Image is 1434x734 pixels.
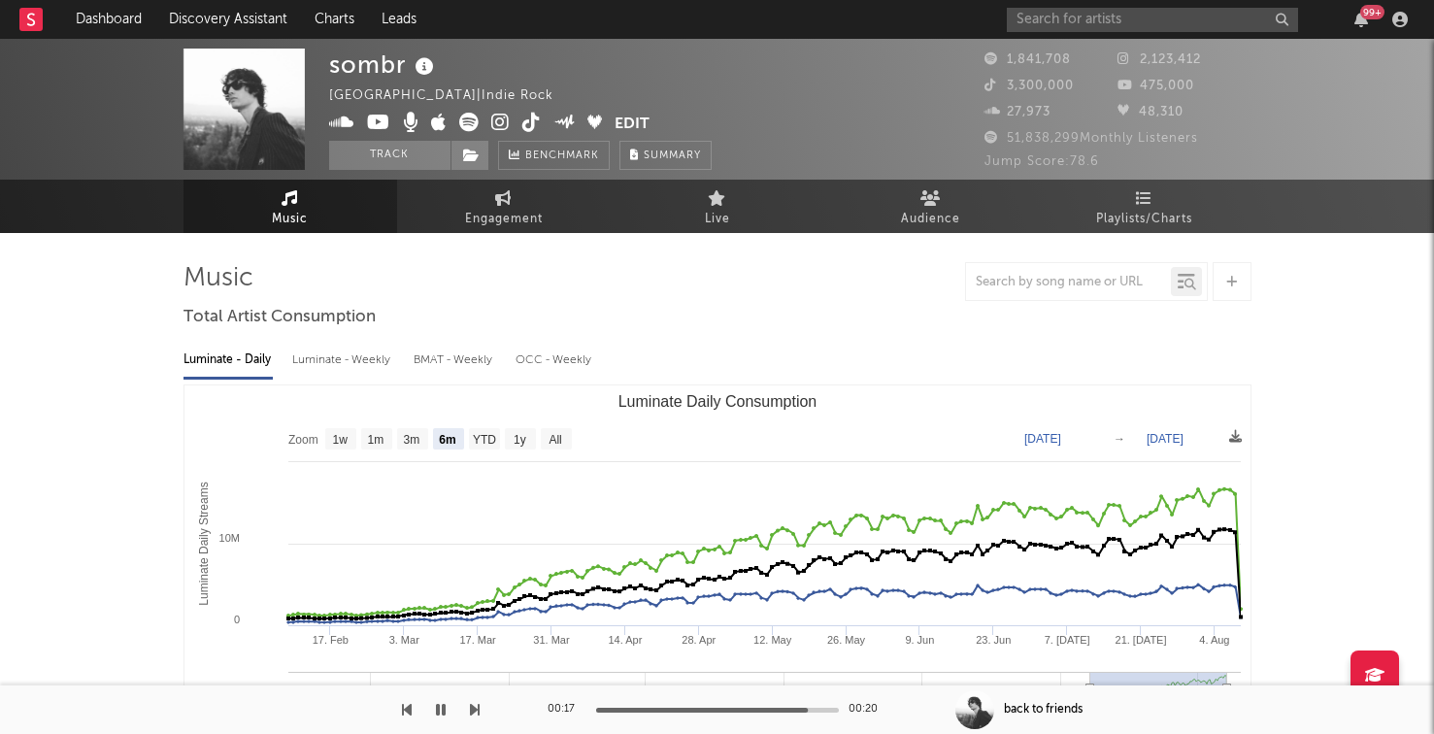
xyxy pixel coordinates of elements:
[901,208,960,231] span: Audience
[1024,432,1061,446] text: [DATE]
[218,532,239,544] text: 10M
[1096,208,1192,231] span: Playlists/Charts
[403,433,419,447] text: 3m
[984,80,1074,92] span: 3,300,000
[329,84,576,108] div: [GEOGRAPHIC_DATA] | Indie Rock
[465,208,543,231] span: Engagement
[849,698,887,721] div: 00:20
[329,141,450,170] button: Track
[498,141,610,170] a: Benchmark
[984,53,1071,66] span: 1,841,708
[824,180,1038,233] a: Audience
[312,634,348,646] text: 17. Feb
[1147,432,1184,446] text: [DATE]
[753,634,792,646] text: 12. May
[608,634,642,646] text: 14. Apr
[196,482,210,605] text: Luminate Daily Streams
[682,634,716,646] text: 28. Apr
[1044,634,1089,646] text: 7. [DATE]
[516,344,593,377] div: OCC - Weekly
[183,180,397,233] a: Music
[533,634,570,646] text: 31. Mar
[292,344,394,377] div: Luminate - Weekly
[397,180,611,233] a: Engagement
[984,106,1050,118] span: 27,973
[472,433,495,447] text: YTD
[1004,701,1083,718] div: back to friends
[1114,432,1125,446] text: →
[272,208,308,231] span: Music
[288,433,318,447] text: Zoom
[367,433,384,447] text: 1m
[1007,8,1298,32] input: Search for artists
[388,634,419,646] text: 3. Mar
[984,132,1198,145] span: 51,838,299 Monthly Listeners
[329,49,439,81] div: sombr
[183,306,376,329] span: Total Artist Consumption
[826,634,865,646] text: 26. May
[615,113,650,137] button: Edit
[549,433,561,447] text: All
[233,614,239,625] text: 0
[548,698,586,721] div: 00:17
[1354,12,1368,27] button: 99+
[1199,634,1229,646] text: 4. Aug
[617,393,817,410] text: Luminate Daily Consumption
[1360,5,1384,19] div: 99 +
[1117,106,1184,118] span: 48,310
[183,344,273,377] div: Luminate - Daily
[611,180,824,233] a: Live
[1038,180,1251,233] a: Playlists/Charts
[976,634,1011,646] text: 23. Jun
[984,155,1099,168] span: Jump Score: 78.6
[514,433,526,447] text: 1y
[905,634,934,646] text: 9. Jun
[1117,80,1194,92] span: 475,000
[525,145,599,168] span: Benchmark
[332,433,348,447] text: 1w
[1117,53,1201,66] span: 2,123,412
[644,150,701,161] span: Summary
[439,433,455,447] text: 6m
[1115,634,1166,646] text: 21. [DATE]
[459,634,496,646] text: 17. Mar
[619,141,712,170] button: Summary
[414,344,496,377] div: BMAT - Weekly
[966,275,1171,290] input: Search by song name or URL
[705,208,730,231] span: Live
